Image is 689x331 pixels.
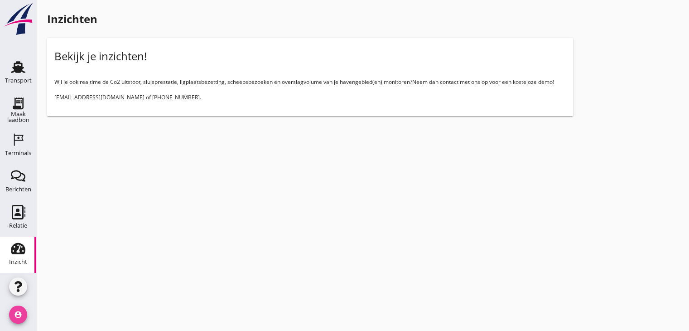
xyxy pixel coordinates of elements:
div: Berichten [5,186,31,192]
h1: Inzichten [47,11,573,27]
i: account_circle [9,306,27,324]
div: Terminals [5,150,31,156]
span: Neem dan contact met ons op voor een kosteloze demo! [412,78,554,86]
div: Transport [5,78,32,83]
div: Relatie [9,223,27,229]
img: logo-small.a267ee39.svg [2,2,34,36]
span: Wil je ook realtime de Co2 uitstoot, sluisprestatie, ligplaatsbezetting, scheepsbezoeken en overs... [54,78,412,86]
p: [EMAIL_ADDRESS][DOMAIN_NAME] of [PHONE_NUMBER]. [54,93,566,102]
div: Inzicht [9,259,27,265]
div: Bekijk je inzichten! [54,49,147,63]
